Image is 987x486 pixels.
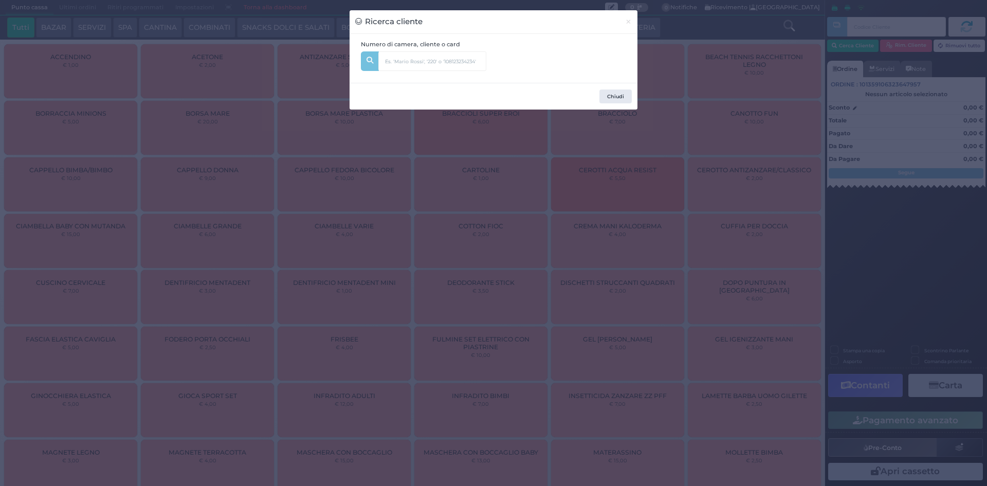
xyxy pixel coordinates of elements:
[361,40,460,49] label: Numero di camera, cliente o card
[619,10,637,33] button: Chiudi
[625,16,632,27] span: ×
[355,16,423,28] h3: Ricerca cliente
[378,51,486,71] input: Es. 'Mario Rossi', '220' o '108123234234'
[599,89,632,104] button: Chiudi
